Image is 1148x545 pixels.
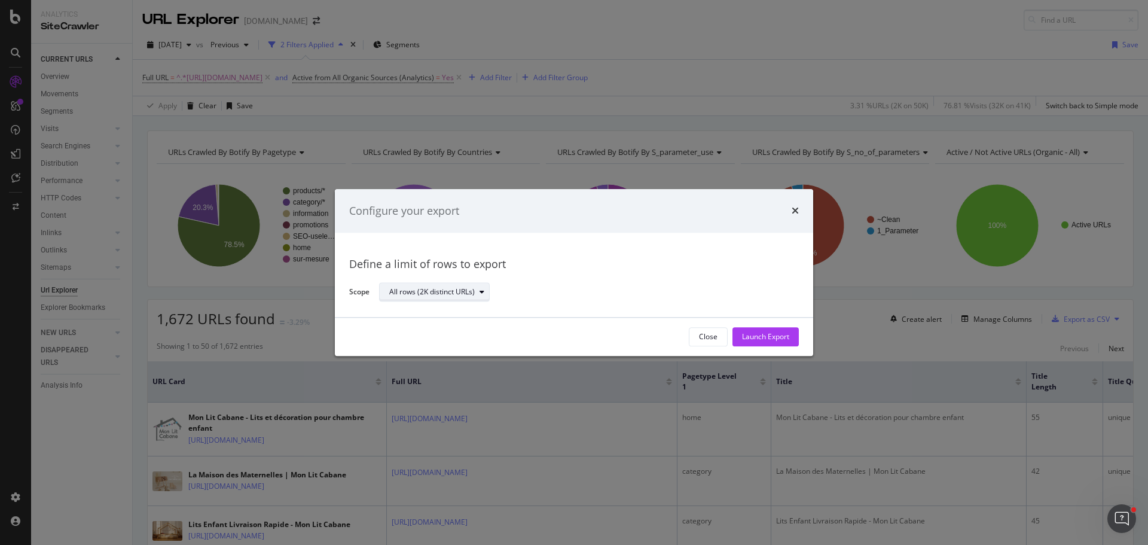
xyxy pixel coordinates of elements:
[33,19,59,29] div: v 4.0.25
[48,69,58,79] img: tab_domain_overview_orange.svg
[31,31,135,41] div: Domaine: [DOMAIN_NAME]
[62,71,92,78] div: Domaine
[379,283,490,302] button: All rows (2K distinct URLs)
[349,287,370,300] label: Scope
[19,31,29,41] img: website_grey.svg
[389,289,475,296] div: All rows (2K distinct URLs)
[689,327,728,346] button: Close
[732,327,799,346] button: Launch Export
[335,189,813,356] div: modal
[19,19,29,29] img: logo_orange.svg
[742,332,789,342] div: Launch Export
[1107,504,1136,533] iframe: Intercom live chat
[792,203,799,219] div: times
[699,332,717,342] div: Close
[149,71,183,78] div: Mots-clés
[349,257,799,273] div: Define a limit of rows to export
[349,203,459,219] div: Configure your export
[136,69,145,79] img: tab_keywords_by_traffic_grey.svg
